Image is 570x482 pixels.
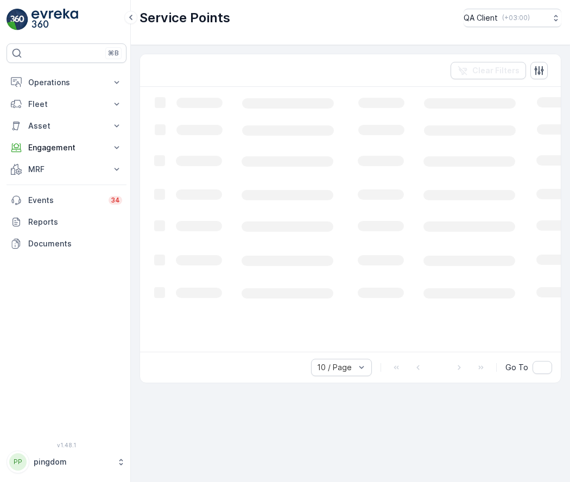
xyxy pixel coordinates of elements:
button: Clear Filters [451,62,526,79]
button: Asset [7,115,126,137]
a: Reports [7,211,126,233]
button: MRF [7,158,126,180]
p: 34 [111,196,120,205]
p: QA Client [464,12,498,23]
p: Asset [28,120,105,131]
p: Fleet [28,99,105,110]
button: PPpingdom [7,451,126,473]
span: Go To [505,362,528,373]
div: PP [9,453,27,471]
p: ( +03:00 ) [502,14,530,22]
p: Reports [28,217,122,227]
img: logo [7,9,28,30]
p: Documents [28,238,122,249]
p: ⌘B [108,49,119,58]
span: v 1.48.1 [7,442,126,448]
p: Events [28,195,102,206]
a: Events34 [7,189,126,211]
button: Fleet [7,93,126,115]
button: Engagement [7,137,126,158]
p: Engagement [28,142,105,153]
p: Clear Filters [472,65,520,76]
button: QA Client(+03:00) [464,9,561,27]
p: MRF [28,164,105,175]
p: Service Points [140,9,230,27]
a: Documents [7,233,126,255]
img: logo_light-DOdMpM7g.png [31,9,78,30]
p: pingdom [34,456,111,467]
button: Operations [7,72,126,93]
p: Operations [28,77,105,88]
